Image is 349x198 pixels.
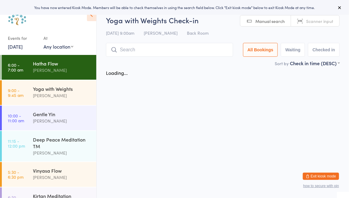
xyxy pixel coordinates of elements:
time: 11:15 - 12:00 pm [8,139,25,148]
div: Any location [43,43,73,50]
span: Manual search [255,18,285,24]
time: 9:00 - 9:45 am [8,88,24,97]
h2: Yoga with Weights Check-in [106,15,340,25]
img: Australian School of Meditation & Yoga [6,5,29,27]
a: 11:15 -12:00 pmDeep Peace Meditation TM[PERSON_NAME] [2,131,96,161]
a: [DATE] [8,43,23,50]
button: how to secure with pin [303,184,339,188]
div: [PERSON_NAME] [33,92,91,99]
a: 5:30 -6:30 pmVinyasa Flow[PERSON_NAME] [2,162,96,187]
label: Sort by [275,60,289,66]
div: Vinyasa Flow [33,167,91,174]
a: 10:00 -11:00 amGentle Yin[PERSON_NAME] [2,106,96,130]
span: Scanner input [306,18,333,24]
div: You have now entered Kiosk Mode. Members will be able to check themselves in using the search fie... [10,5,339,10]
div: Check in time (DESC) [290,60,340,66]
span: [PERSON_NAME] [144,30,178,36]
button: Checked in [308,43,340,57]
div: Events for [8,33,37,43]
div: [PERSON_NAME] [33,67,91,74]
div: At [43,33,73,43]
button: All Bookings [243,43,278,57]
div: Loading... [106,69,128,76]
a: 6:00 -7:00 amHatha Flow[PERSON_NAME] [2,55,96,80]
div: Hatha Flow [33,60,91,67]
time: 6:00 - 7:00 am [8,62,23,72]
button: Exit kiosk mode [303,173,339,180]
div: Deep Peace Meditation TM [33,136,91,149]
a: 9:00 -9:45 amYoga with Weights[PERSON_NAME] [2,80,96,105]
input: Search [106,43,233,57]
div: Gentle Yin [33,111,91,117]
time: 5:30 - 6:30 pm [8,170,24,179]
span: [DATE] 9:00am [106,30,134,36]
time: 10:00 - 11:00 am [8,113,24,123]
div: Yoga with Weights [33,85,91,92]
div: [PERSON_NAME] [33,117,91,124]
span: Back Room [187,30,209,36]
button: Waiting [281,43,305,57]
div: [PERSON_NAME] [33,149,91,156]
div: [PERSON_NAME] [33,174,91,181]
